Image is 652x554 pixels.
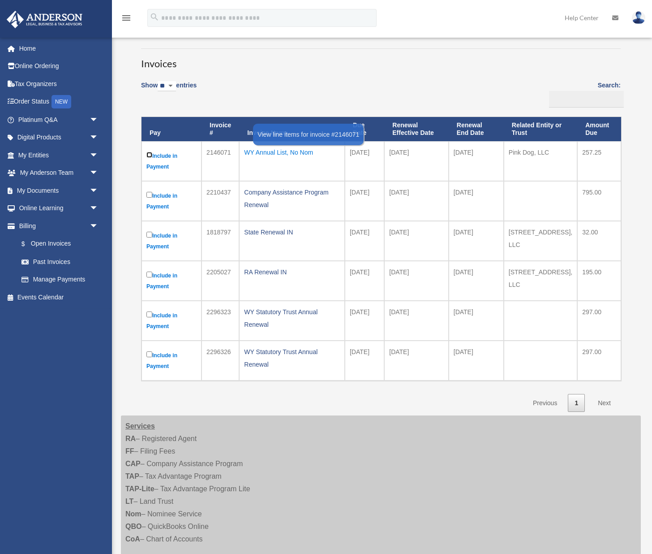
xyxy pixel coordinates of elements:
strong: CoA [125,535,140,543]
td: [DATE] [449,141,504,181]
input: Include in Payment [146,192,152,198]
th: Invoice #: activate to sort column ascending [202,117,239,141]
a: Online Ordering [6,57,112,75]
span: arrow_drop_down [90,164,107,182]
td: 795.00 [577,181,621,221]
a: Order StatusNEW [6,93,112,111]
th: Amount Due: activate to sort column ascending [577,117,621,141]
td: 297.00 [577,301,621,341]
span: arrow_drop_down [90,146,107,164]
td: 2146071 [202,141,239,181]
th: Renewal Effective Date: activate to sort column ascending [384,117,449,141]
label: Include in Payment [146,270,197,292]
label: Show entries [141,80,197,100]
select: Showentries [158,81,176,91]
td: 297.00 [577,341,621,381]
td: [DATE] [384,261,449,301]
div: WY Annual List, No Nom [244,146,340,159]
h3: Invoices [141,48,621,71]
a: Tax Organizers [6,75,112,93]
th: Invoice Name: activate to sort column ascending [239,117,345,141]
i: menu [121,13,132,23]
span: arrow_drop_down [90,129,107,147]
td: [DATE] [345,341,384,381]
strong: QBO [125,523,142,530]
label: Include in Payment [146,190,197,212]
td: [DATE] [384,181,449,221]
label: Include in Payment [146,310,197,332]
div: RA Renewal IN [244,266,340,278]
strong: Services [125,422,155,430]
td: [DATE] [345,301,384,341]
strong: Nom [125,510,142,518]
a: My Documentsarrow_drop_down [6,182,112,199]
span: arrow_drop_down [90,199,107,218]
a: Events Calendar [6,288,112,306]
i: search [150,12,159,22]
label: Include in Payment [146,150,197,172]
span: arrow_drop_down [90,182,107,200]
strong: FF [125,447,134,455]
div: WY Statutory Trust Annual Renewal [244,306,340,331]
strong: LT [125,498,133,505]
td: [DATE] [449,181,504,221]
td: 257.25 [577,141,621,181]
input: Include in Payment [146,351,152,357]
td: [DATE] [449,301,504,341]
input: Include in Payment [146,152,152,158]
div: Company Assistance Program Renewal [244,186,340,211]
img: User Pic [632,11,645,24]
th: Due Date: activate to sort column ascending [345,117,384,141]
label: Search: [546,80,621,108]
a: $Open Invoices [13,235,103,253]
td: [DATE] [384,141,449,181]
label: Include in Payment [146,230,197,252]
th: Related Entity or Trust: activate to sort column ascending [504,117,577,141]
td: [STREET_ADDRESS], LLC [504,221,577,261]
a: Next [591,394,618,412]
td: Pink Dog, LLC [504,141,577,181]
strong: TAP [125,472,139,480]
img: Anderson Advisors Platinum Portal [4,11,85,28]
td: [DATE] [384,341,449,381]
td: 2205027 [202,261,239,301]
td: [DATE] [384,221,449,261]
td: [DATE] [449,261,504,301]
a: menu [121,16,132,23]
strong: CAP [125,460,141,467]
a: Digital Productsarrow_drop_down [6,129,112,147]
a: Home [6,39,112,57]
a: Online Learningarrow_drop_down [6,199,112,217]
a: Previous [526,394,564,412]
span: $ [26,238,31,250]
td: [DATE] [345,141,384,181]
a: Billingarrow_drop_down [6,217,107,235]
td: 2296323 [202,301,239,341]
div: WY Statutory Trust Annual Renewal [244,346,340,371]
a: Manage Payments [13,271,107,289]
td: [DATE] [345,181,384,221]
td: [DATE] [345,221,384,261]
strong: TAP-Lite [125,485,154,493]
label: Include in Payment [146,350,197,372]
th: Pay: activate to sort column descending [142,117,202,141]
td: [DATE] [384,301,449,341]
input: Include in Payment [146,312,152,317]
td: 2210437 [202,181,239,221]
td: [DATE] [345,261,384,301]
a: 1 [568,394,585,412]
td: 1818797 [202,221,239,261]
a: Platinum Q&Aarrow_drop_down [6,111,112,129]
input: Include in Payment [146,272,152,277]
th: Renewal End Date: activate to sort column ascending [449,117,504,141]
td: 195.00 [577,261,621,301]
span: arrow_drop_down [90,217,107,235]
input: Include in Payment [146,232,152,238]
td: [DATE] [449,221,504,261]
a: My Anderson Teamarrow_drop_down [6,164,112,182]
div: State Renewal IN [244,226,340,238]
a: Past Invoices [13,253,107,271]
td: [STREET_ADDRESS], LLC [504,261,577,301]
strong: RA [125,435,136,442]
div: NEW [51,95,71,108]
